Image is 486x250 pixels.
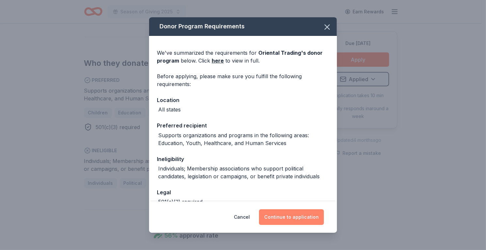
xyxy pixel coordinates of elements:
div: Location [157,96,329,104]
button: Continue to application [259,209,324,225]
div: Preferred recipient [157,121,329,130]
button: Cancel [234,209,250,225]
a: here [212,57,224,65]
div: 501(c)(3) required [158,198,203,206]
div: We've summarized the requirements for below. Click to view in full. [157,49,329,65]
div: Individuals; Membership associations who support political candidates, legislation or campaigns, ... [158,165,329,180]
div: Supports organizations and programs in the following areas: Education, Youth, Healthcare, and Hum... [158,131,329,147]
div: Before applying, please make sure you fulfill the following requirements: [157,72,329,88]
div: All states [158,106,181,113]
div: Legal [157,188,329,197]
div: Donor Program Requirements [149,17,337,36]
div: Ineligibility [157,155,329,163]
